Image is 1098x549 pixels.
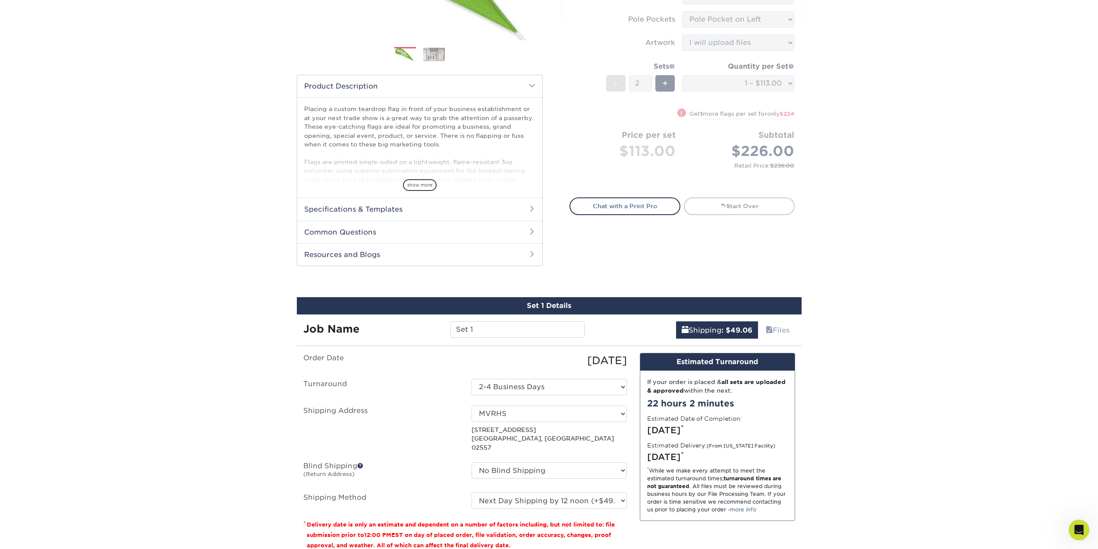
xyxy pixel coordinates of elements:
input: Enter a job name [450,321,585,338]
button: go back [6,3,22,20]
p: A few minutes [73,11,113,19]
div: Customer Service Hours; 9 am-5 pm EST [14,250,135,267]
h2: Specifications & Templates [297,198,542,220]
p: Placing a custom teardrop flag in front of your business establishment or at your next trade show... [304,105,535,298]
b: : $49.06 [721,326,752,334]
div: Estimated Turnaround [640,353,795,371]
div: Close [151,3,167,19]
button: Gif picker [41,283,48,290]
img: Profile image for Avery [37,5,50,19]
iframe: Intercom live chat [1069,520,1089,540]
span: 12:00 PM [364,532,391,538]
div: [DATE] [647,424,788,437]
p: [STREET_ADDRESS] [GEOGRAPHIC_DATA], [GEOGRAPHIC_DATA] 02557 [472,425,627,452]
span: files [766,326,773,334]
h2: Common Questions [297,221,542,243]
div: Set 1 Details [297,297,802,314]
div: [DATE] [647,451,788,463]
div: While your order history will remain accessible, artwork files from past orders will not carry ov... [14,72,135,123]
small: (Return Address) [303,471,355,477]
a: Files [760,321,795,339]
button: Upload attachment [13,283,20,290]
button: Home [135,3,151,20]
b: Past Order Files Will Not Transfer: [16,73,116,88]
strong: turnaround times are not guaranteed [647,475,781,489]
div: 22 hours 2 minutes [647,397,788,410]
img: Flags 02 [423,48,445,61]
a: Shipping: $49.06 [676,321,758,339]
small: Delivery date is only an estimate and dependent on a number of factors including, but not limited... [307,521,615,549]
img: Profile image for Erica [49,5,63,19]
button: Emoji picker [27,283,34,290]
span: shipping [682,326,689,334]
a: Start Over [684,197,795,215]
label: Estimated Delivery: [647,441,775,450]
label: Blind Shipping [297,462,465,482]
div: If your order is placed & within the next: [647,378,788,395]
img: Profile image for Jenny [25,5,38,19]
button: Send a message… [147,279,162,293]
small: (From [US_STATE] Facility) [707,443,775,449]
b: Please note that files cannot be downloaded via a mobile phone. [19,200,129,215]
b: . [110,187,112,194]
h2: Resources and Blogs [297,243,542,266]
img: Flags 01 [394,48,416,63]
div: Should you have any questions, please utilize our chat feature. We look forward to serving you! [14,220,135,246]
span: show more [403,179,437,191]
h1: Primoprint [66,4,103,11]
label: Estimated Date of Completion: [647,414,742,423]
div: [DATE] [465,353,633,368]
label: Turnaround [297,379,465,395]
label: Shipping Address [297,406,465,452]
div: While we make every attempt to meet the estimated turnaround times; . All files must be reviewed ... [647,467,788,514]
label: Shipping Method [297,492,465,509]
label: Order Date [297,353,465,368]
textarea: Message… [7,265,165,279]
button: Start recording [55,283,62,290]
h2: Product Description [297,75,542,97]
a: Chat with a Print Pro [569,197,680,215]
a: more info [730,506,756,513]
div: To ensure a smooth transition, we encourage you to log in to your account and download any files ... [14,127,135,195]
strong: Job Name [303,323,359,335]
